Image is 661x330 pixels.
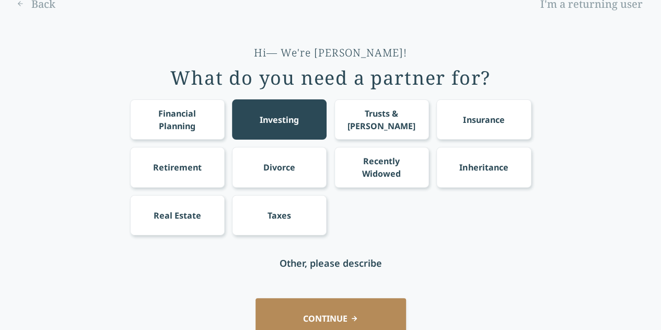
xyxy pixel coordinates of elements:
div: Real Estate [154,209,201,222]
div: Other, please describe [280,256,382,270]
div: Insurance [463,113,504,126]
div: Divorce [263,161,295,174]
div: Retirement [153,161,202,174]
div: Inheritance [459,161,508,174]
div: Taxes [268,209,291,222]
div: Financial Planning [140,107,215,132]
div: What do you need a partner for? [170,67,491,88]
div: Hi— We're [PERSON_NAME]! [254,45,407,60]
div: Trusts & [PERSON_NAME] [344,107,419,132]
div: Investing [260,113,299,126]
div: Recently Widowed [344,155,419,180]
